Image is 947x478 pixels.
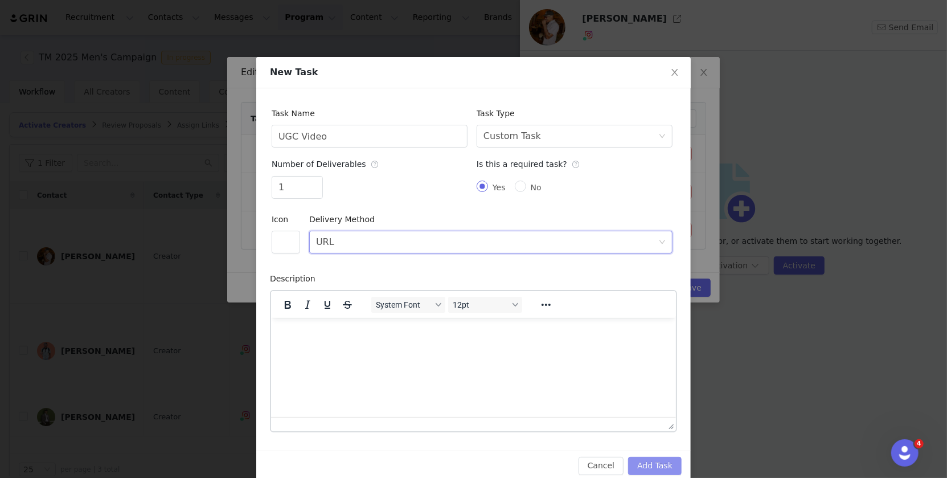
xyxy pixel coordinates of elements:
[526,183,546,192] span: No
[659,57,691,89] button: Close
[371,297,445,313] button: Fonts
[579,457,624,475] button: Cancel
[477,160,580,169] span: Is this a required task?
[318,297,337,313] button: Underline
[664,418,676,431] div: Press the Up and Down arrow keys to resize the editor.
[483,125,541,147] div: Custom Task
[270,274,321,283] label: Description
[915,439,924,448] span: 4
[477,109,520,118] label: Task Type
[659,133,666,141] i: icon: down
[448,297,522,313] button: Font sizes
[488,183,510,192] span: Yes
[309,215,380,224] label: Delivery Method
[270,67,318,77] span: New Task
[278,297,297,313] button: Bold
[376,300,432,309] span: System Font
[453,300,509,309] span: 12pt
[272,160,379,169] span: Number of Deliverables
[272,109,321,118] label: Task Name
[298,297,317,313] button: Italic
[338,297,357,313] button: Strikethrough
[670,68,679,77] i: icon: close
[659,239,666,247] i: icon: down
[891,439,919,467] iframe: Intercom live chat
[271,318,676,417] iframe: Rich Text Area
[316,231,334,253] div: URL
[272,215,294,224] label: Icon
[628,457,682,475] button: Add Task
[536,297,556,313] button: Reveal or hide additional toolbar items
